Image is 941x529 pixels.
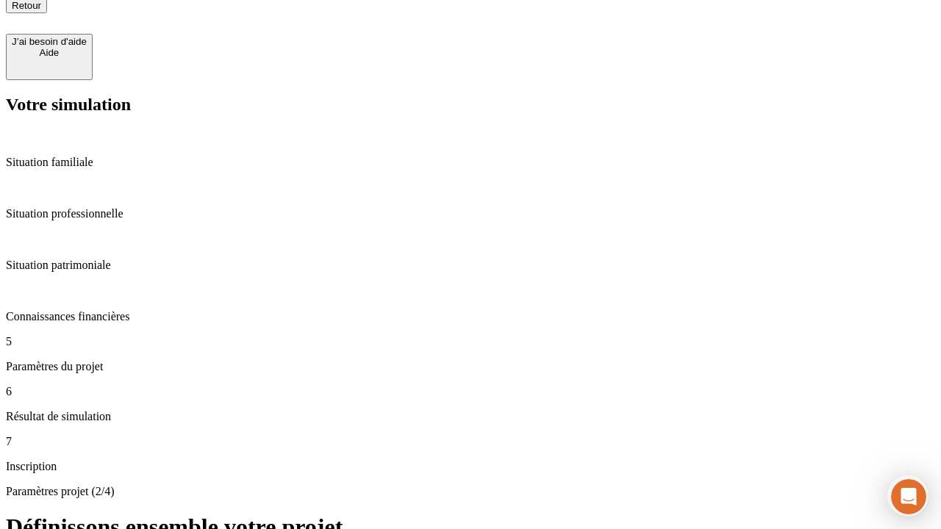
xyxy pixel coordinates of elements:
[6,156,935,169] p: Situation familiale
[6,335,935,348] p: 5
[6,34,93,80] button: J’ai besoin d'aideAide
[6,95,935,115] h2: Votre simulation
[891,479,926,514] iframe: Intercom live chat
[6,259,935,272] p: Situation patrimoniale
[6,360,935,373] p: Paramètres du projet
[6,485,935,498] p: Paramètres projet (2/4)
[12,36,87,47] div: J’ai besoin d'aide
[6,435,935,448] p: 7
[6,207,935,220] p: Situation professionnelle
[887,475,929,517] iframe: Intercom live chat discovery launcher
[12,47,87,58] div: Aide
[6,410,935,423] p: Résultat de simulation
[6,310,935,323] p: Connaissances financières
[6,460,935,473] p: Inscription
[6,385,935,398] p: 6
